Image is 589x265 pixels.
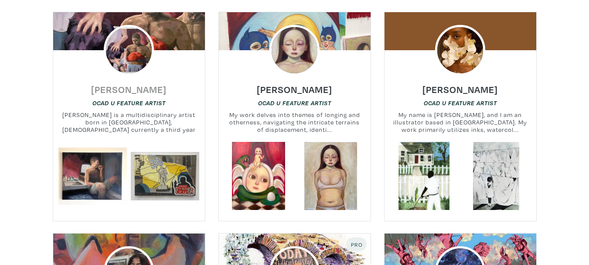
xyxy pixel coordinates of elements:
a: [PERSON_NAME] [257,81,332,91]
a: OCAD U Feature Artist [258,99,331,107]
a: OCAD U Feature Artist [92,99,166,107]
img: phpThumb.php [435,25,486,76]
img: phpThumb.php [104,25,154,76]
em: OCAD U Feature Artist [92,100,166,107]
h6: [PERSON_NAME] [91,83,167,95]
h6: [PERSON_NAME] [257,83,332,95]
em: OCAD U Feature Artist [424,100,497,107]
span: Pro [350,241,363,248]
small: [PERSON_NAME] is a multidisciplinary artist born in [GEOGRAPHIC_DATA], [DEMOGRAPHIC_DATA] current... [53,111,205,134]
a: OCAD U Feature Artist [424,99,497,107]
a: [PERSON_NAME] [91,81,167,91]
em: OCAD U Feature Artist [258,100,331,107]
img: phpThumb.php [269,25,320,76]
small: My work delves into themes of longing and otherness, navigating the intricate terrains of displac... [219,111,371,134]
h6: [PERSON_NAME] [422,83,498,95]
a: [PERSON_NAME] [422,81,498,91]
small: My name is [PERSON_NAME], and I am an illustrator based in [GEOGRAPHIC_DATA]. My work primarily u... [385,111,536,134]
